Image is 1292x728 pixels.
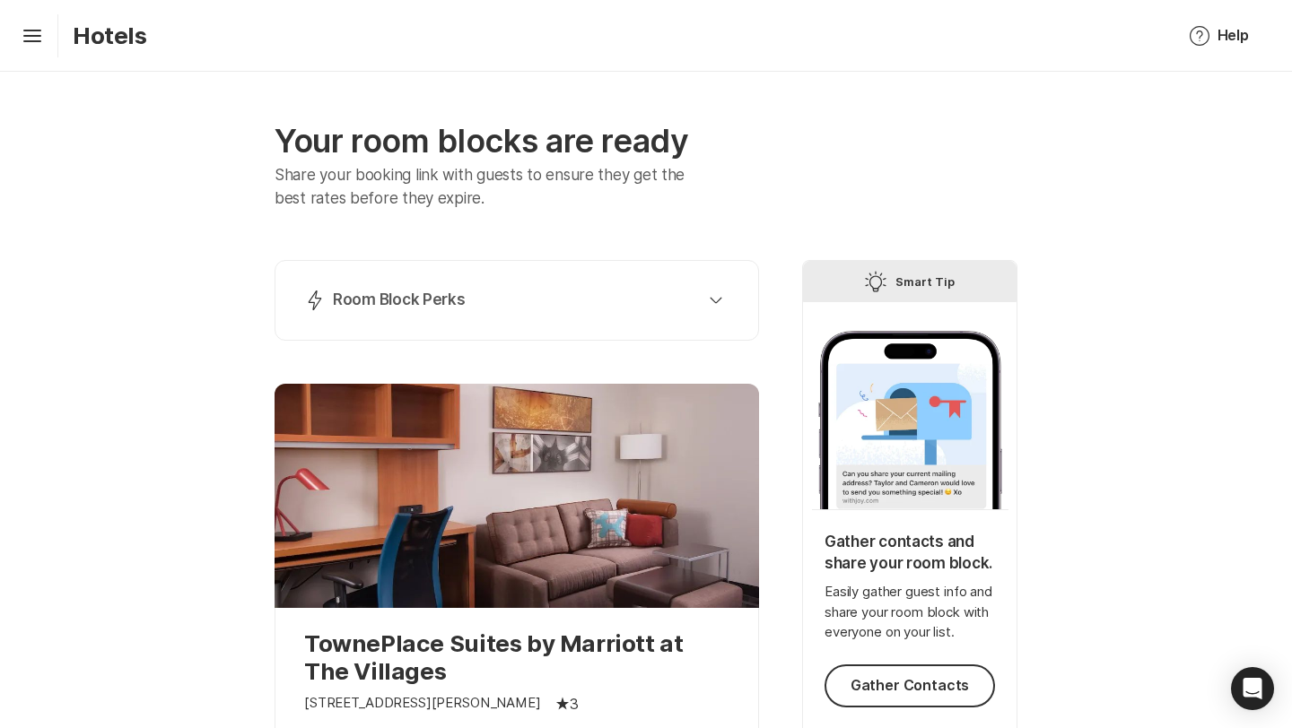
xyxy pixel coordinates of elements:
[1167,14,1270,57] button: Help
[825,532,995,575] p: Gather contacts and share your room block.
[73,22,147,49] p: Hotels
[275,122,759,160] p: Your room blocks are ready
[895,271,955,292] p: Smart Tip
[297,282,737,318] button: Room Block Perks
[570,693,579,715] p: 3
[1231,667,1274,710] div: Open Intercom Messenger
[275,164,711,210] p: Share your booking link with guests to ensure they get the best rates before they expire.
[304,693,541,714] p: [STREET_ADDRESS][PERSON_NAME]
[304,629,729,685] p: TownePlace Suites by Marriott at The Villages
[333,290,466,311] p: Room Block Perks
[825,582,995,643] p: Easily gather guest info and share your room block with everyone on your list.
[825,664,995,707] button: Gather Contacts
